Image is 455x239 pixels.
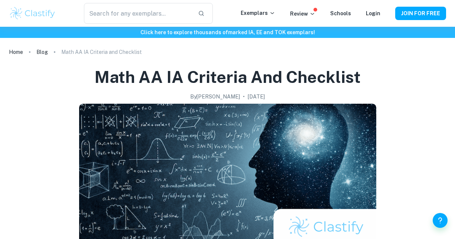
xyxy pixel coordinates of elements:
[290,10,315,18] p: Review
[84,3,192,24] input: Search for any exemplars...
[94,66,361,88] h1: Math AA IA Criteria and Checklist
[241,9,275,17] p: Exemplars
[61,48,142,56] p: Math AA IA Criteria and Checklist
[190,93,240,101] h2: By [PERSON_NAME]
[248,93,265,101] h2: [DATE]
[330,10,351,16] a: Schools
[9,6,56,21] img: Clastify logo
[395,7,446,20] button: JOIN FOR FREE
[366,10,380,16] a: Login
[36,47,48,57] a: Blog
[1,28,454,36] h6: Click here to explore thousands of marked IA, EE and TOK exemplars !
[9,47,23,57] a: Home
[243,93,245,101] p: •
[433,213,448,228] button: Help and Feedback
